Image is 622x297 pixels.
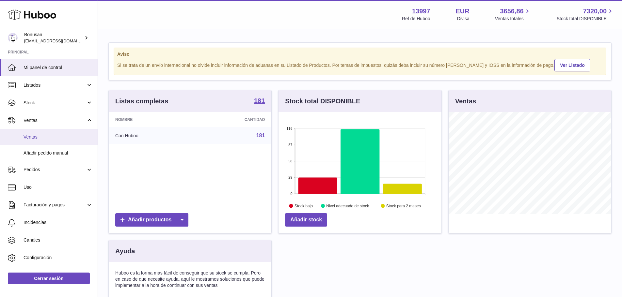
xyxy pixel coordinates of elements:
[24,150,93,156] span: Añadir pedido manual
[193,112,272,127] th: Cantidad
[455,97,476,106] h3: Ventas
[24,255,93,261] span: Configuración
[24,202,86,208] span: Facturación y pagos
[24,219,93,226] span: Incidencias
[24,82,86,88] span: Listados
[115,247,135,256] h3: Ayuda
[457,16,470,22] div: Divisa
[117,58,603,71] div: Si se trata de un envío internacional no olvide incluir información de aduanas en su Listado de P...
[386,204,421,208] text: Stock para 2 meses
[109,127,193,144] td: Con Huboo
[115,97,168,106] h3: Listas completas
[495,16,531,22] span: Ventas totales
[24,134,93,140] span: Ventas
[583,7,607,16] span: 7320,00
[557,7,614,22] a: 7320,00 Stock total DISPONIBLE
[24,184,93,190] span: Uso
[24,167,86,173] span: Pedidos
[256,133,265,138] a: 181
[254,97,265,104] strong: 181
[285,97,360,106] h3: Stock total DISPONIBLE
[289,175,293,179] text: 29
[291,192,293,196] text: 0
[327,204,370,208] text: Nivel adecuado de stock
[115,270,265,289] p: Huboo es la forma más fácil de conseguir que su stock se cumpla. Pero en caso de que necesite ayu...
[554,59,590,71] a: Ver Listado
[8,273,90,284] a: Cerrar sesión
[24,237,93,243] span: Canales
[24,32,83,44] div: Bonusan
[412,7,430,16] strong: 13997
[109,112,193,127] th: Nombre
[24,117,86,124] span: Ventas
[24,65,93,71] span: Mi panel de control
[285,213,327,227] a: Añadir stock
[295,204,313,208] text: Stock bajo
[500,7,523,16] span: 3656,86
[24,38,96,43] span: [EMAIL_ADDRESS][DOMAIN_NAME]
[557,16,614,22] span: Stock total DISPONIBLE
[286,126,292,130] text: 116
[456,7,470,16] strong: EUR
[24,100,86,106] span: Stock
[289,159,293,163] text: 58
[115,213,188,227] a: Añadir productos
[117,51,603,57] strong: Aviso
[8,33,18,43] img: internalAdmin-13997@internal.huboo.com
[495,7,531,22] a: 3656,86 Ventas totales
[402,16,430,22] div: Ref de Huboo
[289,143,293,147] text: 87
[254,97,265,105] a: 181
